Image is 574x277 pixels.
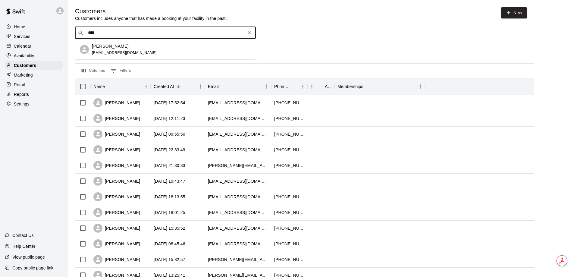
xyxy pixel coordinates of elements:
[5,80,63,89] a: Retail
[93,177,140,186] div: [PERSON_NAME]
[208,257,268,263] div: jeff@mckenzie5.com
[307,78,334,95] div: Age
[75,15,227,21] p: Customers includes anyone that has made a booking at your facility in the past.
[92,43,129,49] p: [PERSON_NAME]
[93,255,140,264] div: [PERSON_NAME]
[262,82,271,91] button: Menu
[307,82,316,91] button: Menu
[245,29,254,37] button: Clear
[5,32,63,41] a: Services
[208,147,268,153] div: grsn67@gmail.com
[109,66,133,76] button: Show filters
[93,78,105,95] div: Name
[274,131,304,137] div: +17147571647
[80,66,107,76] button: Select columns
[75,7,227,15] h5: Customers
[208,241,268,247] div: tustinlegendsnd@gmail.com
[298,82,307,91] button: Menu
[154,147,185,153] div: 2025-10-13 22:33:49
[274,209,304,216] div: +16074353756
[154,225,185,231] div: 2025-10-13 15:35:52
[5,22,63,31] div: Home
[154,257,185,263] div: 2025-10-12 15:32:57
[5,71,63,80] a: Marketing
[93,224,140,233] div: [PERSON_NAME]
[274,225,304,231] div: +15624005607
[93,114,140,123] div: [PERSON_NAME]
[316,82,325,91] button: Sort
[151,78,205,95] div: Created At
[80,45,89,54] div: Winston Cuan
[154,78,174,95] div: Created At
[205,78,271,95] div: Email
[154,100,185,106] div: 2025-10-14 17:52:54
[14,101,30,107] p: Settings
[14,72,33,78] p: Marketing
[208,162,268,168] div: ralph.dee.68@gmail.com
[290,82,298,91] button: Sort
[92,51,157,55] span: [EMAIL_ADDRESS][DOMAIN_NAME]
[14,43,31,49] p: Calendar
[154,178,185,184] div: 2025-10-13 19:43:47
[93,239,140,248] div: [PERSON_NAME]
[501,7,527,18] a: New
[93,130,140,139] div: [PERSON_NAME]
[208,78,219,95] div: Email
[93,145,140,154] div: [PERSON_NAME]
[5,61,63,70] a: Customers
[90,78,151,95] div: Name
[75,27,256,39] div: Search customers by name or email
[142,82,151,91] button: Menu
[154,131,185,137] div: 2025-10-14 09:55:50
[154,209,185,216] div: 2025-10-13 18:01:25
[208,225,268,231] div: spayares6627@gmail.com
[208,131,268,137] div: franky232001@gmail.com
[105,82,113,91] button: Sort
[219,82,227,91] button: Sort
[274,115,304,121] div: +17027419106
[5,99,63,109] a: Settings
[325,78,331,95] div: Age
[274,147,304,153] div: +13236201906
[274,194,304,200] div: +17144787632
[14,53,34,59] p: Availability
[12,232,34,238] p: Contact Us
[12,243,35,249] p: Help Center
[14,82,25,88] p: Retail
[12,265,53,271] p: Copy public page link
[196,82,205,91] button: Menu
[208,178,268,184] div: lguerrer027@yahoo.com
[14,24,25,30] p: Home
[208,115,268,121] div: joshdmoats@gmail.com
[416,82,425,91] button: Menu
[93,161,140,170] div: [PERSON_NAME]
[274,241,304,247] div: +17146239409
[208,209,268,216] div: hillm7697@gmail.com
[154,194,185,200] div: 2025-10-13 18:13:55
[154,162,185,168] div: 2025-10-13 21:30:33
[12,254,45,260] p: View public page
[334,78,425,95] div: Memberships
[154,115,185,121] div: 2025-10-14 12:11:23
[5,51,63,60] a: Availability
[208,100,268,106] div: jayhiguera13@gmail.com
[5,90,63,99] a: Reports
[271,78,307,95] div: Phone Number
[274,100,304,106] div: +17146180646
[5,42,63,51] a: Calendar
[14,91,29,97] p: Reports
[337,78,363,95] div: Memberships
[174,82,183,91] button: Sort
[93,98,140,107] div: [PERSON_NAME]
[274,162,304,168] div: +13108637086
[93,208,140,217] div: [PERSON_NAME]
[363,82,372,91] button: Sort
[154,241,185,247] div: 2025-10-13 08:45:46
